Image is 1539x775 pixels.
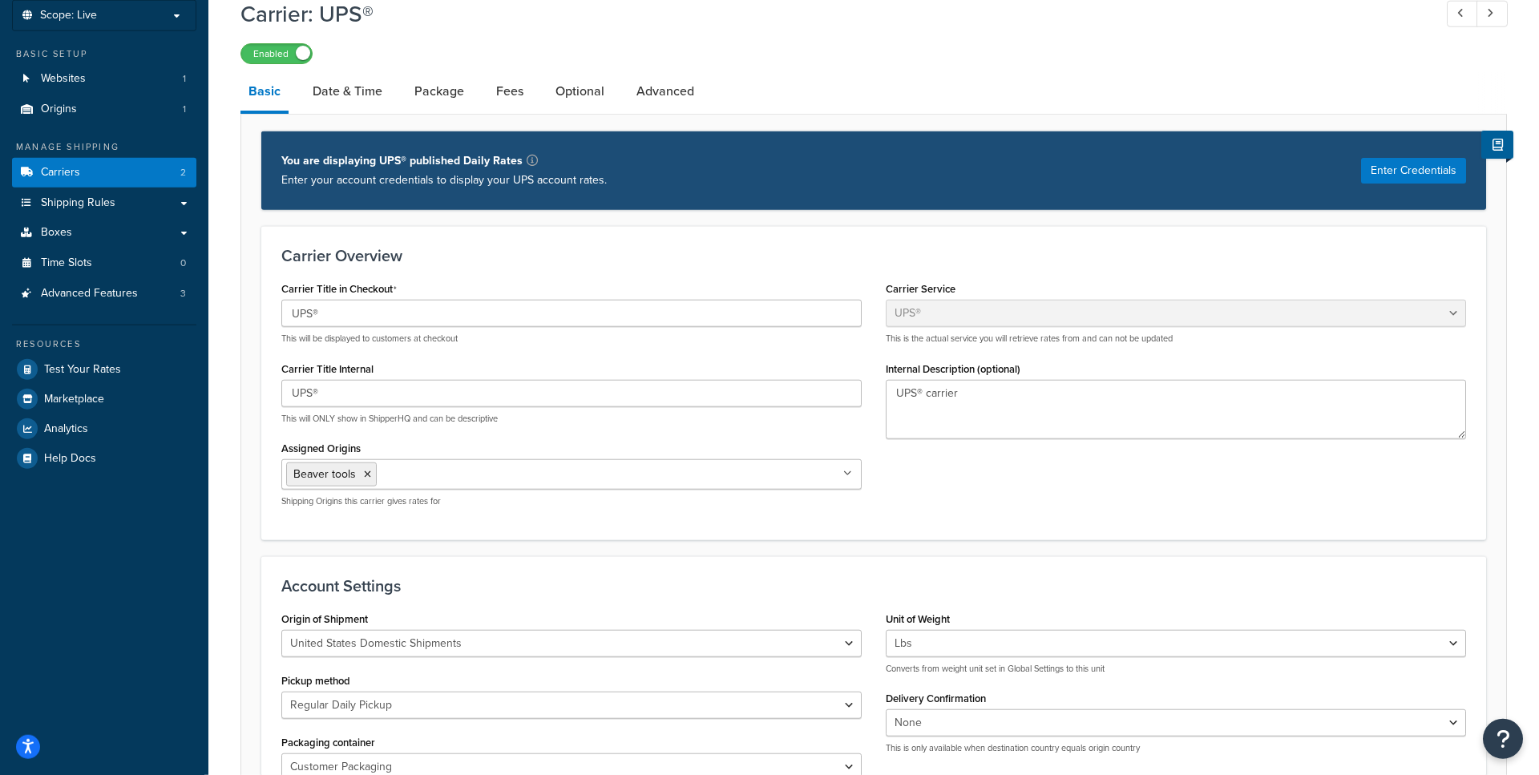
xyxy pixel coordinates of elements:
[41,103,77,116] span: Origins
[12,64,196,94] li: Websites
[12,248,196,278] li: Time Slots
[281,171,607,190] p: Enter your account credentials to display your UPS account rates.
[12,95,196,124] li: Origins
[281,737,375,749] label: Packaging container
[886,380,1466,439] textarea: UPS® carrier
[281,577,1466,595] h3: Account Settings
[547,72,612,111] a: Optional
[41,287,138,301] span: Advanced Features
[293,466,356,482] span: Beaver tools
[281,675,350,687] label: Pickup method
[12,385,196,414] a: Marketplace
[12,414,196,443] a: Analytics
[12,337,196,351] div: Resources
[41,72,86,86] span: Websites
[281,247,1466,264] h3: Carrier Overview
[180,166,186,180] span: 2
[488,72,531,111] a: Fees
[281,333,862,345] p: This will be displayed to customers at checkout
[281,495,862,507] p: Shipping Origins this carrier gives rates for
[1481,131,1513,159] button: Show Help Docs
[305,72,390,111] a: Date & Time
[886,363,1020,375] label: Internal Description (optional)
[44,363,121,377] span: Test Your Rates
[183,72,186,86] span: 1
[41,196,115,210] span: Shipping Rules
[12,158,196,188] li: Carriers
[1483,719,1523,759] button: Open Resource Center
[886,283,955,295] label: Carrier Service
[241,44,312,63] label: Enabled
[180,287,186,301] span: 3
[628,72,702,111] a: Advanced
[281,151,607,171] p: You are displaying UPS® published Daily Rates
[240,72,289,114] a: Basic
[886,742,1466,754] p: This is only available when destination country equals origin country
[886,692,986,704] label: Delivery Confirmation
[41,256,92,270] span: Time Slots
[12,218,196,248] a: Boxes
[44,393,104,406] span: Marketplace
[44,422,88,436] span: Analytics
[12,188,196,218] a: Shipping Rules
[281,283,397,296] label: Carrier Title in Checkout
[183,103,186,116] span: 1
[281,413,862,425] p: This will ONLY show in ShipperHQ and can be descriptive
[12,95,196,124] a: Origins1
[12,47,196,61] div: Basic Setup
[12,444,196,473] a: Help Docs
[406,72,472,111] a: Package
[12,355,196,384] a: Test Your Rates
[180,256,186,270] span: 0
[1476,1,1508,27] a: Next Record
[886,663,1466,675] p: Converts from weight unit set in Global Settings to this unit
[281,442,361,454] label: Assigned Origins
[1361,158,1466,184] button: Enter Credentials
[886,613,950,625] label: Unit of Weight
[12,158,196,188] a: Carriers2
[886,333,1466,345] p: This is the actual service you will retrieve rates from and can not be updated
[281,363,374,375] label: Carrier Title Internal
[12,279,196,309] a: Advanced Features3
[40,9,97,22] span: Scope: Live
[44,452,96,466] span: Help Docs
[41,166,80,180] span: Carriers
[12,140,196,154] div: Manage Shipping
[1447,1,1478,27] a: Previous Record
[12,279,196,309] li: Advanced Features
[281,613,368,625] label: Origin of Shipment
[12,64,196,94] a: Websites1
[41,226,72,240] span: Boxes
[12,248,196,278] a: Time Slots0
